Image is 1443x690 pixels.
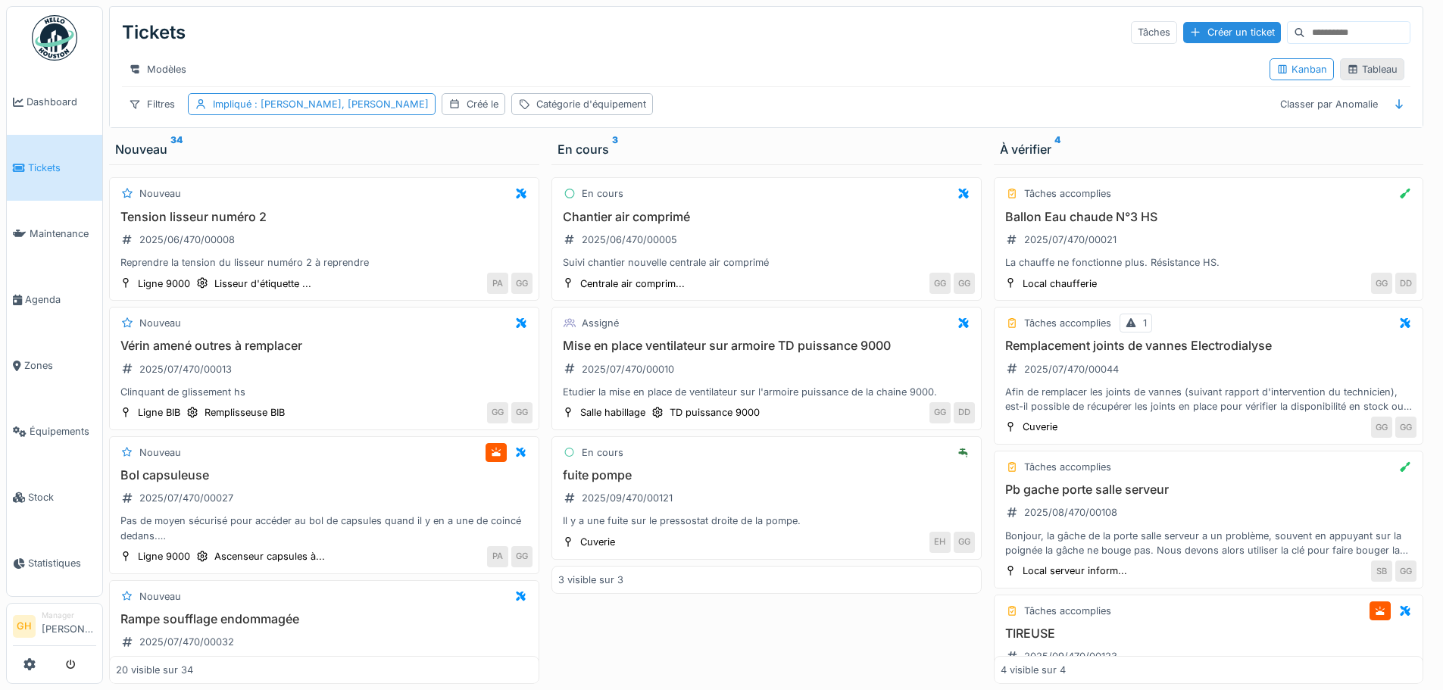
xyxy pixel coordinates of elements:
span: Stock [28,490,96,504]
div: 2025/09/470/00121 [582,491,673,505]
div: 2025/07/470/00027 [139,491,233,505]
span: Tickets [28,161,96,175]
div: Remplisseuse BIB [205,405,285,420]
div: Cuverie [580,535,615,549]
li: [PERSON_NAME] [42,610,96,642]
div: DD [954,402,975,423]
div: En cours [582,186,623,201]
div: Nouveau [139,186,181,201]
div: GG [954,532,975,553]
div: 1 [1143,316,1147,330]
div: Suivi chantier nouvelle centrale air comprimé [558,255,975,270]
div: En cours [582,445,623,460]
div: Nouveau [139,316,181,330]
div: Lisseur d'étiquette ... [214,276,311,291]
div: Local chaufferie [1023,276,1097,291]
div: Pas de moyen sécurisé pour accéder au bol de capsules quand il y en a une de coincé dedans. (Mett... [116,514,533,542]
div: 20 visible sur 34 [116,663,193,677]
div: 2025/06/470/00005 [582,233,677,247]
div: GG [511,546,533,567]
div: Classer par Anomalie [1273,93,1385,115]
span: : [PERSON_NAME], [PERSON_NAME] [251,98,429,110]
div: Local serveur inform... [1023,564,1127,578]
sup: 3 [612,140,618,158]
div: GG [929,273,951,294]
div: 2025/09/470/00123 [1024,649,1117,663]
a: Zones [7,333,102,398]
div: Ligne 9000 [138,549,190,564]
a: Équipements [7,398,102,464]
div: PA [487,273,508,294]
div: Tâches accomplies [1024,186,1111,201]
div: 2025/06/470/00008 [139,233,235,247]
img: Badge_color-CXgf-gQk.svg [32,15,77,61]
span: Maintenance [30,226,96,241]
div: Cuverie [1023,420,1057,434]
a: Tickets [7,135,102,201]
div: Créer un ticket [1183,22,1281,42]
div: Tâches accomplies [1024,604,1111,618]
span: Zones [24,358,96,373]
div: TD puissance 9000 [670,405,760,420]
div: 2025/07/470/00044 [1024,362,1119,376]
sup: 34 [170,140,183,158]
div: Modèles [122,58,193,80]
a: Dashboard [7,69,102,135]
div: Ligne BIB [138,405,180,420]
div: GG [1395,417,1416,438]
div: 2025/08/470/00108 [1024,505,1117,520]
a: Statistiques [7,530,102,596]
h3: Remplacement joints de vannes Electrodialyse [1001,339,1417,353]
div: Tâches accomplies [1024,316,1111,330]
div: Il y a une fuite sur le pressostat droite de la pompe. [558,514,975,528]
span: Agenda [25,292,96,307]
sup: 4 [1054,140,1060,158]
div: Centrale air comprim... [580,276,685,291]
div: Bonjour, la gâche de la porte salle serveur a un problème, souvent en appuyant sur la poignée la ... [1001,529,1417,557]
div: Ascenseur capsules à... [214,549,325,564]
div: 2025/07/470/00010 [582,362,674,376]
div: Etudier la mise en place de ventilateur sur l'armoire puissance de la chaine 9000. [558,385,975,399]
div: Créé le [467,97,498,111]
div: Nouveau [139,589,181,604]
div: Tâches accomplies [1024,460,1111,474]
h3: Rampe soufflage endommagée [116,612,533,626]
span: Statistiques [28,556,96,570]
div: Impliqué [213,97,429,111]
div: GG [1371,273,1392,294]
div: Manager [42,610,96,621]
div: Nouveau [115,140,533,158]
h3: TIREUSE [1001,626,1417,641]
div: Nouveau [139,445,181,460]
h3: Tension lisseur numéro 2 [116,210,533,224]
div: PA [487,546,508,567]
div: Afin de remplacer les joints de vannes (suivant rapport d'intervention du technicien), est-il pos... [1001,385,1417,414]
li: GH [13,615,36,638]
h3: Chantier air comprimé [558,210,975,224]
div: Kanban [1276,62,1327,76]
a: GH Manager[PERSON_NAME] [13,610,96,646]
div: SB [1371,560,1392,582]
div: Salle habillage [580,405,645,420]
div: Catégorie d'équipement [536,97,646,111]
div: GG [487,402,508,423]
div: Ligne 9000 [138,276,190,291]
div: GG [929,402,951,423]
span: Équipements [30,424,96,439]
div: GG [511,273,533,294]
div: Filtres [122,93,182,115]
div: GG [1395,560,1416,582]
h3: Vérin amené outres à remplacer [116,339,533,353]
div: 2025/07/470/00032 [139,635,234,649]
div: En cours [558,140,976,158]
h3: Mise en place ventilateur sur armoire TD puissance 9000 [558,339,975,353]
div: Tableau [1347,62,1398,76]
h3: Bol capsuleuse [116,468,533,482]
div: Clinquant de glissement hs [116,385,533,399]
div: 4 visible sur 4 [1001,663,1066,677]
div: GG [511,402,533,423]
div: 2025/07/470/00021 [1024,233,1117,247]
div: Reprendre la tension du lisseur numéro 2 à reprendre [116,255,533,270]
div: 3 visible sur 3 [558,573,623,587]
span: Dashboard [27,95,96,109]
